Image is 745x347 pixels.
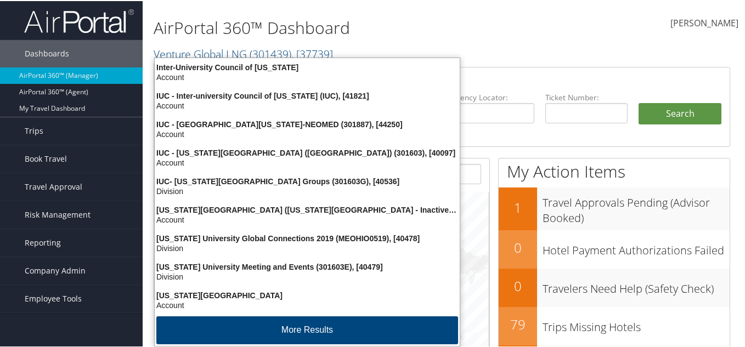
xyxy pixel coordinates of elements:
[543,236,730,257] h3: Hotel Payment Authorizations Failed
[154,15,544,38] h1: AirPortal 360™ Dashboard
[499,186,730,229] a: 1Travel Approvals Pending (Advisor Booked)
[499,197,537,216] h2: 1
[451,91,534,102] label: Agency Locator:
[148,185,466,195] div: Division
[250,45,291,60] span: ( 301439 )
[148,271,466,281] div: Division
[24,7,134,33] img: airportal-logo.png
[291,45,333,60] span: , [ 37739 ]
[25,172,82,200] span: Travel Approval
[670,16,738,28] span: [PERSON_NAME]
[148,118,466,128] div: IUC - [GEOGRAPHIC_DATA][US_STATE]-NEOMED (301887), [44250]
[148,299,466,309] div: Account
[499,276,537,294] h2: 0
[25,256,86,283] span: Company Admin
[639,102,721,124] button: Search
[499,159,730,182] h1: My Action Items
[148,261,466,271] div: [US_STATE] University Meeting and Events (301603E), [40479]
[148,100,466,110] div: Account
[148,204,466,214] div: [US_STATE][GEOGRAPHIC_DATA] ([US_STATE][GEOGRAPHIC_DATA] - Inactive), [30645]
[499,229,730,268] a: 0Hotel Payment Authorizations Failed
[543,275,730,295] h3: Travelers Need Help (Safety Check)
[25,116,43,144] span: Trips
[148,61,466,71] div: Inter-University Council of [US_STATE]
[148,128,466,138] div: Account
[499,306,730,344] a: 79Trips Missing Hotels
[148,232,466,242] div: [US_STATE] University Global Connections 2019 (MEOHIO0519), [40478]
[148,214,466,224] div: Account
[148,289,466,299] div: [US_STATE][GEOGRAPHIC_DATA]
[148,90,466,100] div: IUC - Inter-university Council of [US_STATE] (IUC), [41821]
[543,313,730,334] h3: Trips Missing Hotels
[499,314,537,333] h2: 79
[148,242,466,252] div: Division
[148,71,466,81] div: Account
[499,268,730,306] a: 0Travelers Need Help (Safety Check)
[25,39,69,66] span: Dashboards
[670,5,738,39] a: [PERSON_NAME]
[25,228,61,255] span: Reporting
[545,91,628,102] label: Ticket Number:
[148,175,466,185] div: IUC- [US_STATE][GEOGRAPHIC_DATA] Groups (301603G), [40536]
[148,157,466,167] div: Account
[148,147,466,157] div: IUC - [US_STATE][GEOGRAPHIC_DATA] ([GEOGRAPHIC_DATA]) (301603), [40097]
[156,315,458,343] button: More Results
[25,144,67,172] span: Book Travel
[25,200,91,227] span: Risk Management
[543,189,730,225] h3: Travel Approvals Pending (Advisor Booked)
[499,237,537,256] h2: 0
[154,45,333,60] a: Venture Global LNG
[25,284,82,311] span: Employee Tools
